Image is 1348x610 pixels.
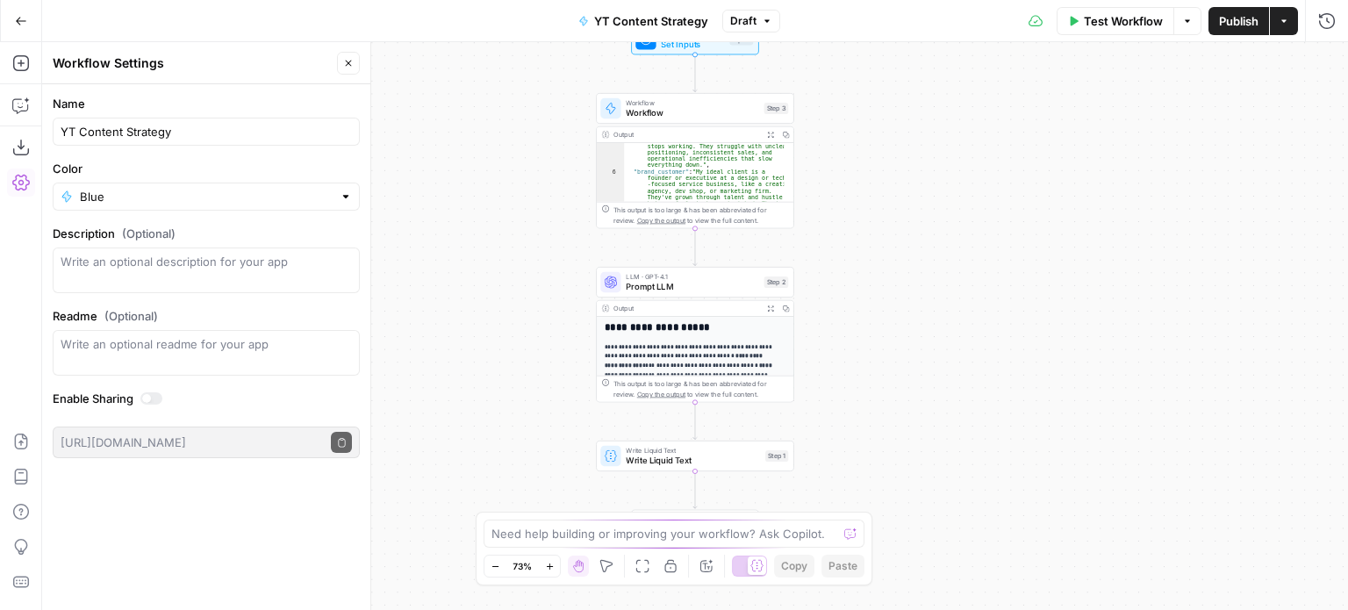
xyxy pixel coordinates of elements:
[53,95,360,112] label: Name
[637,217,685,225] span: Copy the output
[597,169,624,258] div: 6
[596,93,794,228] div: WorkflowWorkflowStep 3Output stops working. They struggle with unclear positioning, inconsistent ...
[1084,12,1163,30] span: Test Workflow
[626,97,758,108] span: Workflow
[513,559,532,573] span: 73%
[637,391,685,398] span: Copy the output
[765,450,788,462] div: Step 1
[729,33,753,45] div: Inputs
[596,510,794,541] div: EndOutput
[1208,7,1269,35] button: Publish
[626,445,760,456] span: Write Liquid Text
[53,390,360,407] label: Enable Sharing
[626,271,758,282] span: LLM · GPT-4.1
[693,402,697,440] g: Edge from step_2 to step_1
[53,54,332,72] div: Workflow Settings
[774,555,814,578] button: Copy
[568,7,719,35] button: YT Content Strategy
[626,280,758,293] span: Prompt LLM
[613,130,759,140] div: Output
[764,103,789,114] div: Step 3
[764,276,789,288] div: Step 2
[613,205,788,225] div: This output is too large & has been abbreviated for review. to view the full content.
[53,160,360,177] label: Color
[661,38,724,51] span: Set Inputs
[730,13,756,29] span: Draft
[828,558,857,574] span: Paste
[693,471,697,509] g: Edge from step_1 to end
[613,378,788,398] div: This output is too large & has been abbreviated for review. to view the full content.
[693,228,697,266] g: Edge from step_3 to step_2
[104,307,158,325] span: (Optional)
[626,454,760,467] span: Write Liquid Text
[53,225,360,242] label: Description
[122,225,176,242] span: (Optional)
[61,123,352,140] input: Untitled
[596,24,794,54] div: Set InputsInputs
[1219,12,1258,30] span: Publish
[80,188,333,205] input: Blue
[693,54,697,92] g: Edge from start to step_3
[1057,7,1173,35] button: Test Workflow
[596,441,794,471] div: Write Liquid TextWrite Liquid TextStep 1
[821,555,864,578] button: Paste
[594,12,708,30] span: YT Content Strategy
[613,304,759,314] div: Output
[722,10,780,32] button: Draft
[781,558,807,574] span: Copy
[626,106,758,119] span: Workflow
[53,307,360,325] label: Readme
